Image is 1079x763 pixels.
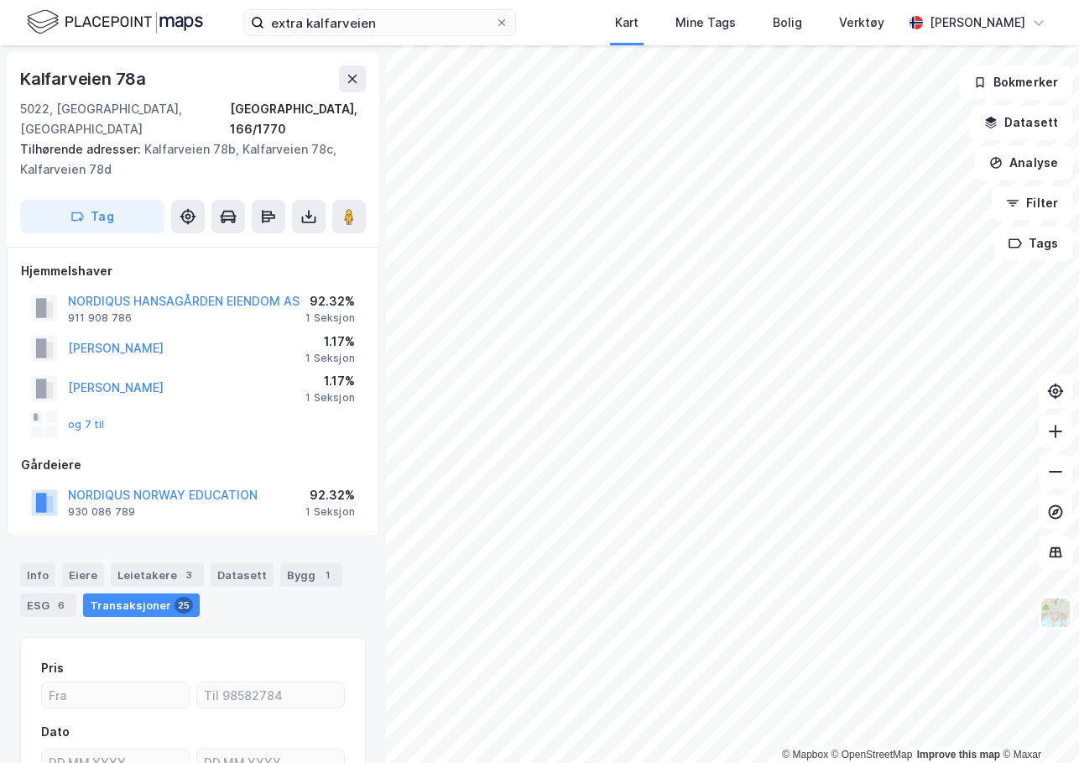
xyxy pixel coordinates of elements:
input: Søk på adresse, matrikkel, gårdeiere, leietakere eller personer [264,10,495,35]
div: Leietakere [111,563,204,587]
img: logo.f888ab2527a4732fd821a326f86c7f29.svg [27,8,203,37]
div: Bolig [773,13,802,33]
button: Analyse [975,146,1072,180]
button: Tag [20,200,164,233]
div: Kart [615,13,639,33]
div: 1 Seksjon [305,391,355,405]
span: Tilhørende adresser: [20,142,144,156]
a: Improve this map [917,749,1000,760]
div: 1 [319,567,336,583]
button: Filter [992,186,1072,220]
div: Gårdeiere [21,455,365,475]
button: Tags [994,227,1072,260]
div: Bygg [280,563,342,587]
div: [PERSON_NAME] [930,13,1025,33]
div: 1 Seksjon [305,311,355,325]
img: Z [1040,597,1071,629]
div: 92.32% [305,291,355,311]
div: 5022, [GEOGRAPHIC_DATA], [GEOGRAPHIC_DATA] [20,99,230,139]
div: 6 [53,597,70,614]
div: Kalfarveien 78b, Kalfarveien 78c, Kalfarveien 78d [20,139,352,180]
div: 911 908 786 [68,311,132,325]
button: Datasett [970,106,1072,139]
div: Mine Tags [675,13,736,33]
div: 1.17% [305,332,355,352]
div: Transaksjoner [83,593,200,617]
div: Hjemmelshaver [21,261,365,281]
div: [GEOGRAPHIC_DATA], 166/1770 [230,99,366,139]
input: Til 98582784 [197,682,344,708]
div: 1.17% [305,371,355,391]
button: Bokmerker [959,65,1072,99]
div: Kalfarveien 78a [20,65,149,92]
a: Mapbox [782,749,828,760]
div: 3 [180,567,197,583]
div: Dato [41,722,70,742]
div: Kontrollprogram for chat [995,682,1079,763]
div: 25 [175,597,193,614]
input: Fra [42,682,189,708]
a: OpenStreetMap [831,749,913,760]
div: Pris [41,658,64,678]
div: 92.32% [305,485,355,505]
div: Eiere [62,563,104,587]
div: ESG [20,593,76,617]
div: Datasett [211,563,274,587]
div: 1 Seksjon [305,505,355,519]
div: Verktøy [839,13,884,33]
div: 930 086 789 [68,505,135,519]
iframe: Chat Widget [995,682,1079,763]
div: Info [20,563,55,587]
div: 1 Seksjon [305,352,355,365]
